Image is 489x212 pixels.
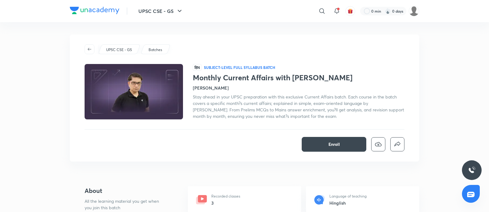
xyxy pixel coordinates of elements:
h4: About [85,186,168,195]
p: Batches [149,47,162,53]
p: Subject-level full syllabus Batch [204,65,275,70]
h1: Monthly Current Affairs with [PERSON_NAME] [193,73,404,82]
p: UPSC CSE - GS [106,47,132,53]
img: streak [385,8,391,14]
h6: 3 [211,200,240,206]
button: avatar [345,6,355,16]
h6: Hinglish [329,200,367,206]
a: Batches [148,47,163,53]
p: All the learning material you get when you join this batch [85,198,164,211]
span: Stay ahead in your UPSC preparation with this exclusive Current Affairs batch. Each course in the... [193,94,404,119]
a: Company Logo [70,7,119,16]
img: Company Logo [70,7,119,14]
button: UPSC CSE - GS [135,5,187,17]
p: Language of teaching [329,194,367,199]
h4: [PERSON_NAME] [193,85,229,91]
span: हिN [193,64,201,71]
a: UPSC CSE - GS [105,47,133,53]
button: Enroll [302,137,366,152]
img: Piali K [409,6,419,16]
img: avatar [348,8,353,14]
img: Thumbnail [84,63,184,120]
span: Enroll [328,141,340,147]
p: Recorded classes [211,194,240,199]
img: ttu [468,166,475,174]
